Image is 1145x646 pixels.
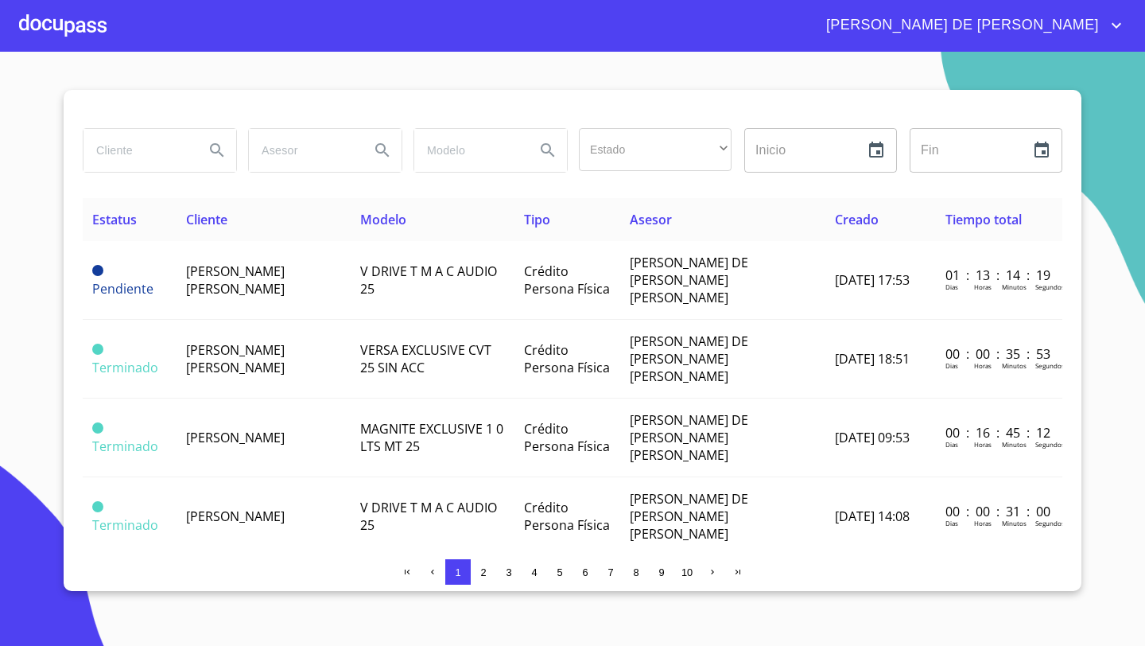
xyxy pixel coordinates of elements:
span: [DATE] 17:53 [835,271,910,289]
span: 9 [658,566,664,578]
span: Crédito Persona Física [524,263,610,298]
span: 5 [557,566,562,578]
button: 8 [623,559,649,585]
button: 10 [674,559,700,585]
span: VERSA EXCLUSIVE CVT 25 SIN ACC [360,341,491,376]
span: 7 [607,566,613,578]
span: Tiempo total [945,211,1022,228]
p: Minutos [1002,440,1027,449]
span: Terminado [92,501,103,512]
span: 10 [681,566,693,578]
p: 00 : 16 : 45 : 12 [945,424,1053,442]
p: Segundos [1035,361,1065,370]
span: [PERSON_NAME] DE [PERSON_NAME] [PERSON_NAME] [630,254,748,306]
span: V DRIVE T M A C AUDIO 25 [360,499,497,534]
span: [PERSON_NAME] [PERSON_NAME] [186,341,285,376]
button: 5 [547,559,572,585]
span: 2 [480,566,486,578]
input: search [249,129,357,172]
button: 7 [598,559,623,585]
span: Tipo [524,211,550,228]
p: Dias [945,361,958,370]
span: [PERSON_NAME] DE [PERSON_NAME] [PERSON_NAME] [630,333,748,385]
span: Creado [835,211,879,228]
p: Horas [974,361,992,370]
p: Dias [945,519,958,527]
p: Dias [945,282,958,291]
span: 6 [582,566,588,578]
span: Terminado [92,344,103,355]
span: [PERSON_NAME] DE [PERSON_NAME] [814,13,1107,38]
span: [DATE] 18:51 [835,350,910,368]
button: Search [198,131,236,169]
span: Estatus [92,211,137,228]
button: 9 [649,559,674,585]
span: Modelo [360,211,406,228]
span: Terminado [92,438,158,455]
span: [PERSON_NAME] DE [PERSON_NAME] [PERSON_NAME] [630,411,748,464]
p: Minutos [1002,519,1027,527]
span: 3 [506,566,511,578]
p: Segundos [1035,282,1065,291]
button: account of current user [814,13,1126,38]
span: [PERSON_NAME] DE [PERSON_NAME] [PERSON_NAME] [630,490,748,543]
span: Asesor [630,211,672,228]
p: Horas [974,440,992,449]
span: [PERSON_NAME] [PERSON_NAME] [186,263,285,298]
span: Crédito Persona Física [524,420,610,455]
button: Search [363,131,402,169]
p: Horas [974,282,992,291]
p: 00 : 00 : 31 : 00 [945,503,1053,520]
span: Terminado [92,422,103,434]
span: 8 [633,566,638,578]
button: 4 [522,559,547,585]
span: MAGNITE EXCLUSIVE 1 0 LTS MT 25 [360,420,503,455]
span: Cliente [186,211,227,228]
p: 01 : 13 : 14 : 19 [945,267,1053,284]
span: Pendiente [92,280,153,298]
input: search [83,129,192,172]
span: [PERSON_NAME] [186,429,285,446]
p: Segundos [1035,440,1065,449]
span: Crédito Persona Física [524,341,610,376]
p: Minutos [1002,282,1027,291]
span: 4 [531,566,537,578]
span: 1 [455,566,460,578]
div: ​ [579,128,732,171]
button: 6 [572,559,598,585]
p: Segundos [1035,519,1065,527]
p: Horas [974,519,992,527]
button: 2 [471,559,496,585]
button: 1 [445,559,471,585]
span: Crédito Persona Física [524,499,610,534]
p: Dias [945,440,958,449]
span: Pendiente [92,265,103,276]
button: Search [529,131,567,169]
span: [DATE] 09:53 [835,429,910,446]
p: Minutos [1002,361,1027,370]
span: Terminado [92,516,158,534]
input: search [414,129,522,172]
span: Terminado [92,359,158,376]
span: [DATE] 14:08 [835,508,910,525]
span: V DRIVE T M A C AUDIO 25 [360,263,497,298]
button: 3 [496,559,522,585]
p: 00 : 00 : 35 : 53 [945,345,1053,363]
span: [PERSON_NAME] [186,508,285,525]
